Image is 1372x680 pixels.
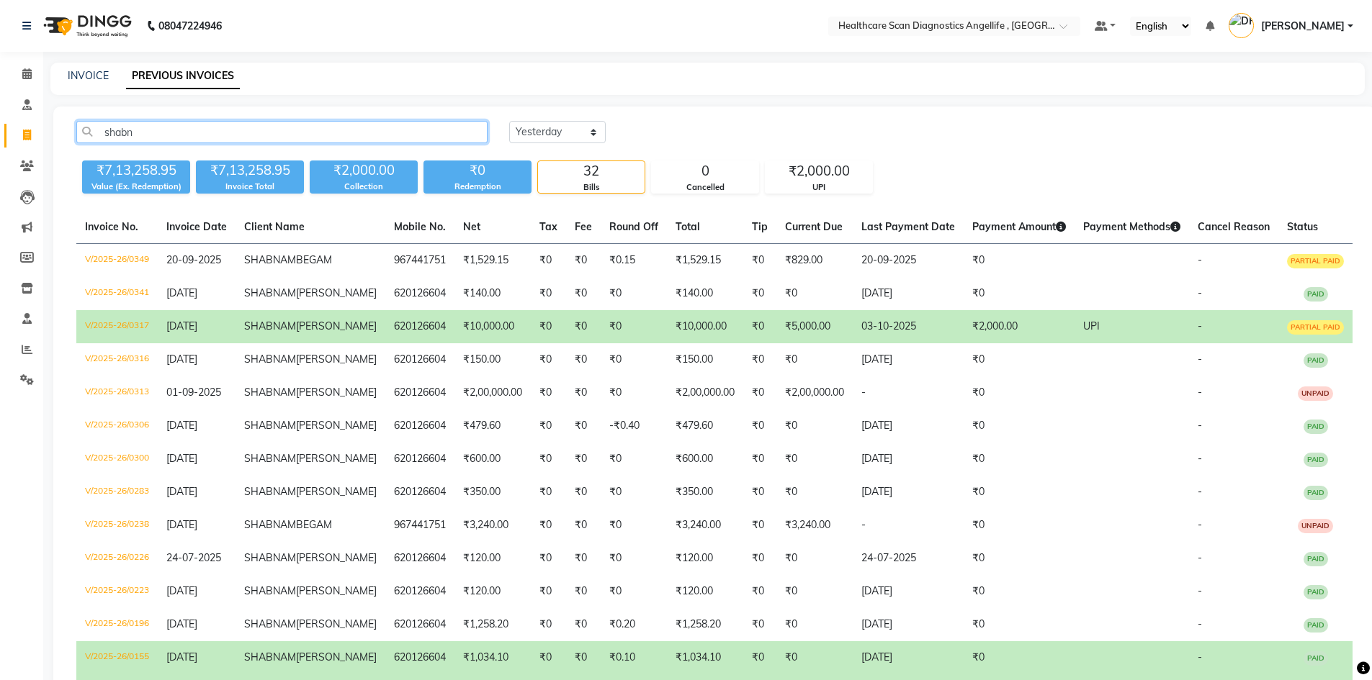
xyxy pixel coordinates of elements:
[601,310,667,343] td: ₹0
[531,641,566,674] td: ₹0
[1198,286,1202,299] span: -
[652,181,758,194] div: Cancelled
[964,542,1075,575] td: ₹0
[1261,19,1345,34] span: [PERSON_NAME]
[575,220,592,233] span: Fee
[667,443,743,476] td: ₹600.00
[166,452,197,465] span: [DATE]
[566,244,601,278] td: ₹0
[394,220,446,233] span: Mobile No.
[667,244,743,278] td: ₹1,529.15
[601,542,667,575] td: ₹0
[531,310,566,343] td: ₹0
[385,310,454,343] td: 620126604
[1198,650,1202,663] span: -
[76,409,158,443] td: V/2025-26/0306
[566,409,601,443] td: ₹0
[385,244,454,278] td: 967441751
[776,476,853,509] td: ₹0
[68,69,109,82] a: INVOICE
[531,343,566,376] td: ₹0
[1287,320,1344,335] span: PARTIAL PAID
[1198,551,1202,564] span: -
[566,343,601,376] td: ₹0
[166,650,197,663] span: [DATE]
[853,476,964,509] td: [DATE]
[296,353,377,366] span: [PERSON_NAME]
[609,220,658,233] span: Round Off
[166,319,197,332] span: [DATE]
[1229,13,1254,38] img: DR AFTAB ALAM
[1287,220,1318,233] span: Status
[1304,618,1328,633] span: PAID
[76,509,158,542] td: V/2025-26/0238
[743,443,776,476] td: ₹0
[601,476,667,509] td: ₹0
[743,476,776,509] td: ₹0
[601,244,667,278] td: ₹0.15
[652,161,758,181] div: 0
[385,641,454,674] td: 620126604
[385,575,454,608] td: 620126604
[85,220,138,233] span: Invoice No.
[310,181,418,193] div: Collection
[538,161,645,181] div: 32
[244,419,296,432] span: SHABNAM
[1198,518,1202,531] span: -
[743,277,776,310] td: ₹0
[743,542,776,575] td: ₹0
[296,617,377,630] span: [PERSON_NAME]
[296,452,377,465] span: [PERSON_NAME]
[1298,386,1333,401] span: UNPAID
[531,376,566,409] td: ₹0
[853,575,964,608] td: [DATE]
[601,409,667,443] td: -₹0.40
[776,509,853,542] td: ₹3,240.00
[1198,353,1202,366] span: -
[454,409,531,443] td: ₹479.60
[776,376,853,409] td: ₹2,00,000.00
[385,476,454,509] td: 620126604
[454,376,531,409] td: ₹2,00,000.00
[296,386,377,399] span: [PERSON_NAME]
[566,641,601,674] td: ₹0
[37,6,135,46] img: logo
[296,584,377,597] span: [PERSON_NAME]
[531,277,566,310] td: ₹0
[423,181,532,193] div: Redemption
[244,452,296,465] span: SHABNAM
[743,608,776,641] td: ₹0
[601,343,667,376] td: ₹0
[743,244,776,278] td: ₹0
[743,409,776,443] td: ₹0
[667,343,743,376] td: ₹150.00
[964,476,1075,509] td: ₹0
[454,277,531,310] td: ₹140.00
[82,181,190,193] div: Value (Ex. Redemption)
[861,220,955,233] span: Last Payment Date
[667,608,743,641] td: ₹1,258.20
[566,509,601,542] td: ₹0
[454,542,531,575] td: ₹120.00
[76,244,158,278] td: V/2025-26/0349
[1198,452,1202,465] span: -
[76,476,158,509] td: V/2025-26/0283
[296,518,332,531] span: BEGAM
[1198,584,1202,597] span: -
[601,443,667,476] td: ₹0
[538,181,645,194] div: Bills
[667,277,743,310] td: ₹140.00
[776,409,853,443] td: ₹0
[1304,486,1328,500] span: PAID
[296,650,377,663] span: [PERSON_NAME]
[667,575,743,608] td: ₹120.00
[776,641,853,674] td: ₹0
[244,253,296,266] span: SHABNAM
[853,608,964,641] td: [DATE]
[244,220,305,233] span: Client Name
[853,641,964,674] td: [DATE]
[853,277,964,310] td: [DATE]
[1198,617,1202,630] span: -
[776,542,853,575] td: ₹0
[667,542,743,575] td: ₹120.00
